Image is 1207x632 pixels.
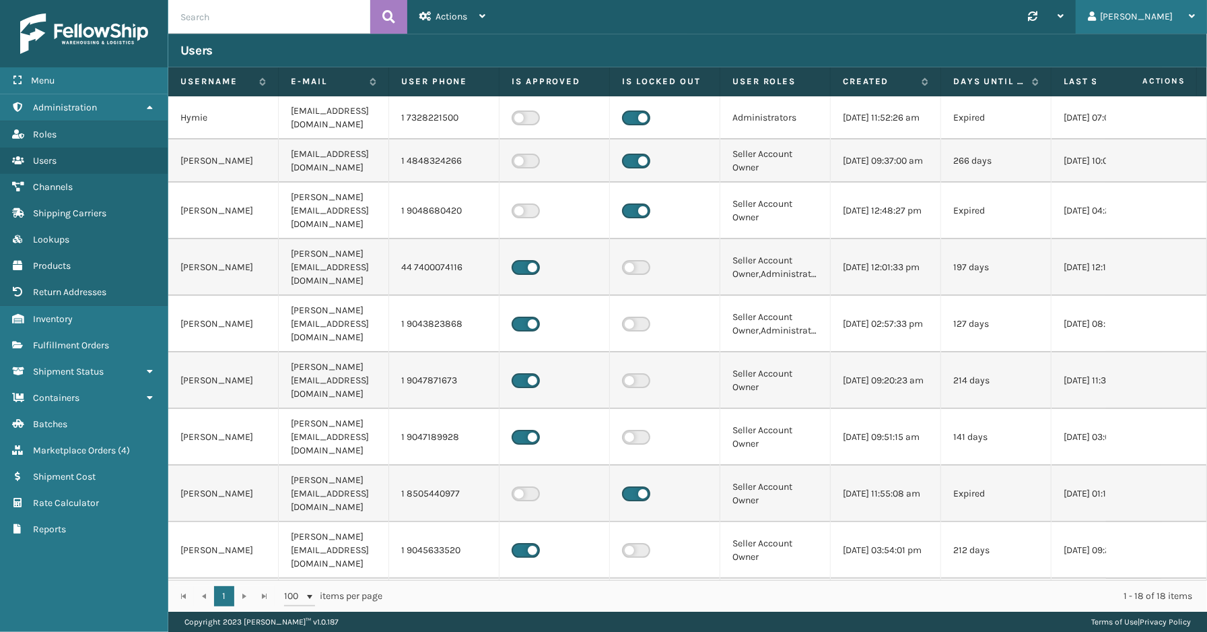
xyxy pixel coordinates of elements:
span: Shipment Status [33,366,104,377]
td: 141 days [941,409,1051,466]
td: 1 9048680420 [389,183,499,239]
td: 1 9047189928 [389,409,499,466]
span: Roles [33,129,57,140]
span: Containers [33,392,79,404]
td: Administrators [720,96,831,139]
span: Batches [33,418,67,430]
td: [PERSON_NAME] [168,296,279,352]
td: [DATE] 09:37:00 am [831,139,941,183]
label: E-mail [291,75,363,88]
label: Days until password expires [953,75,1025,88]
td: [DATE] 09:51:15 am [831,409,941,466]
td: Seller Account Owner,Administrators [720,239,831,296]
a: 1 [214,586,234,606]
td: [DATE] 04:26:30 pm [1051,183,1162,239]
label: Last Seen [1064,75,1136,88]
span: Channels [33,181,73,193]
span: Rate Calculator [33,497,99,509]
span: Actions [1100,70,1194,92]
span: Marketplace Orders [33,445,116,456]
span: Reports [33,524,66,535]
td: 127 days [941,296,1051,352]
td: [PERSON_NAME] [168,239,279,296]
td: [PERSON_NAME][EMAIL_ADDRESS][DOMAIN_NAME] [279,466,389,522]
td: [DATE] 03:05:13 pm [1051,409,1162,466]
td: 266 days [941,139,1051,183]
td: 1 7328221500 [389,96,499,139]
td: [PERSON_NAME] [168,352,279,409]
td: [DATE] 11:52:26 am [831,96,941,139]
td: [PERSON_NAME][EMAIL_ADDRESS][DOMAIN_NAME] [279,183,389,239]
td: [PERSON_NAME] [168,466,279,522]
span: Products [33,260,71,272]
span: Users [33,155,57,166]
td: [DATE] 12:01:33 pm [831,239,941,296]
td: [DATE] 01:15:58 pm [1051,466,1162,522]
td: [DATE] 12:16:26 pm [1051,239,1162,296]
td: Expired [941,466,1051,522]
td: Seller Account Owner [720,466,831,522]
label: Username [180,75,252,88]
td: [DATE] 03:54:01 pm [831,522,941,579]
label: Created [843,75,915,88]
td: [DATE] 12:48:27 pm [831,183,941,239]
td: [EMAIL_ADDRESS][DOMAIN_NAME] [279,96,389,139]
td: 1 8505440977 [389,466,499,522]
img: logo [20,13,148,54]
td: 1 9043823868 [389,296,499,352]
label: User phone [401,75,487,88]
p: Copyright 2023 [PERSON_NAME]™ v 1.0.187 [184,612,339,632]
td: [DATE] 09:20:23 am [831,352,941,409]
td: [PERSON_NAME][EMAIL_ADDRESS][DOMAIN_NAME] [279,296,389,352]
td: [PERSON_NAME] [168,139,279,183]
td: Hymie [168,96,279,139]
td: [PERSON_NAME][EMAIL_ADDRESS][DOMAIN_NAME] [279,352,389,409]
label: Is Approved [512,75,597,88]
td: 1 9045633520 [389,522,499,579]
a: Privacy Policy [1140,617,1191,627]
td: Seller Account Owner [720,352,831,409]
span: 100 [284,590,304,603]
td: 214 days [941,352,1051,409]
span: Shipping Carriers [33,208,106,219]
td: [PERSON_NAME][EMAIL_ADDRESS][DOMAIN_NAME] [279,239,389,296]
td: [DATE] 11:55:08 am [831,466,941,522]
span: Lookups [33,234,69,245]
div: | [1091,612,1191,632]
td: [PERSON_NAME][EMAIL_ADDRESS][DOMAIN_NAME] [279,522,389,579]
td: [PERSON_NAME][EMAIL_ADDRESS][DOMAIN_NAME] [279,409,389,466]
span: Actions [436,11,467,22]
label: Is Locked Out [622,75,708,88]
td: Expired [941,96,1051,139]
span: Shipment Cost [33,471,96,482]
td: Expired [941,183,1051,239]
td: Seller Account Owner [720,139,831,183]
label: User Roles [732,75,818,88]
a: Terms of Use [1091,617,1138,627]
span: Administration [33,102,97,113]
span: items per page [284,586,382,606]
h3: Users [180,42,213,59]
td: Seller Account Owner [720,183,831,239]
td: 1 9047871673 [389,352,499,409]
td: [DATE] 02:57:33 pm [831,296,941,352]
td: 197 days [941,239,1051,296]
td: [DATE] 07:03:58 pm [1051,96,1162,139]
td: [PERSON_NAME] [168,522,279,579]
td: [EMAIL_ADDRESS][DOMAIN_NAME] [279,139,389,183]
span: Fulfillment Orders [33,340,109,351]
td: 44 7400074116 [389,239,499,296]
td: 212 days [941,522,1051,579]
div: 1 - 18 of 18 items [401,590,1192,603]
td: 1 4848324266 [389,139,499,183]
td: [DATE] 11:32:47 am [1051,352,1162,409]
span: Menu [31,75,55,86]
span: ( 4 ) [118,445,130,456]
td: Seller Account Owner [720,409,831,466]
span: Return Addresses [33,286,106,298]
span: Inventory [33,313,73,325]
td: [PERSON_NAME] [168,409,279,466]
td: [DATE] 10:02:26 am [1051,139,1162,183]
td: Seller Account Owner,Administrators [720,296,831,352]
td: [PERSON_NAME] [168,183,279,239]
